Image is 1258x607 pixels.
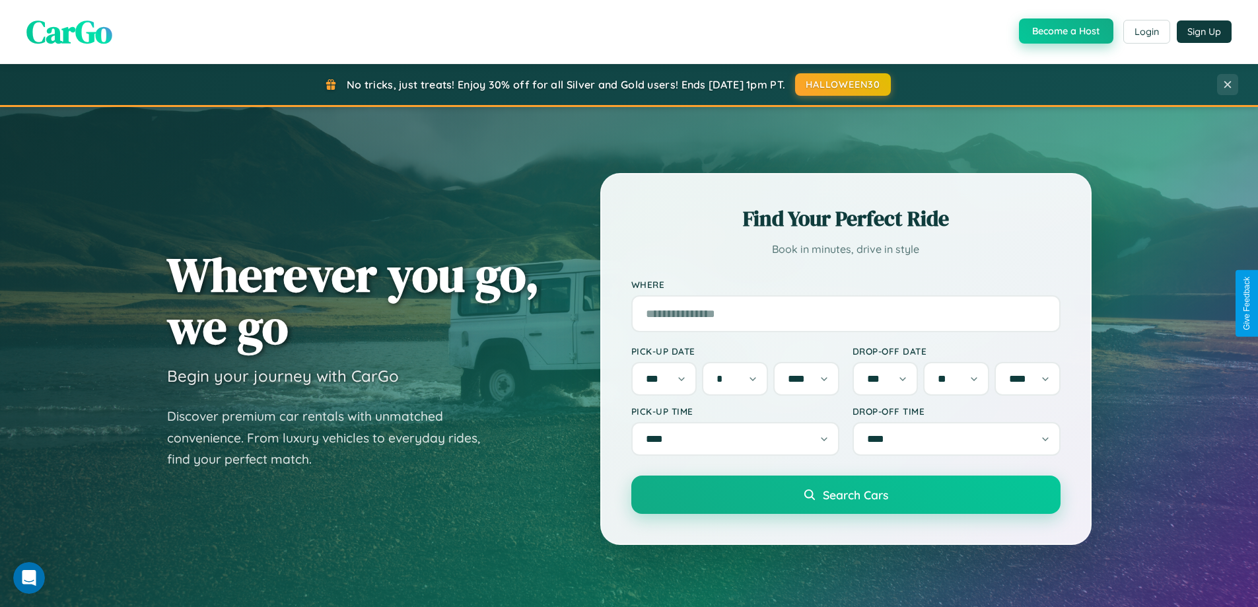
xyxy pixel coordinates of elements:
span: CarGo [26,10,112,54]
button: Sign Up [1177,20,1232,43]
iframe: Intercom live chat [13,562,45,594]
button: Search Cars [631,476,1061,514]
div: Give Feedback [1242,277,1251,330]
label: Pick-up Date [631,345,839,357]
h2: Find Your Perfect Ride [631,204,1061,233]
button: HALLOWEEN30 [795,73,891,96]
h3: Begin your journey with CarGo [167,366,399,386]
span: Search Cars [823,487,888,502]
button: Login [1123,20,1170,44]
button: Become a Host [1019,18,1113,44]
h1: Wherever you go, we go [167,248,540,353]
p: Discover premium car rentals with unmatched convenience. From luxury vehicles to everyday rides, ... [167,406,497,470]
label: Where [631,279,1061,290]
label: Drop-off Time [853,406,1061,417]
label: Pick-up Time [631,406,839,417]
span: No tricks, just treats! Enjoy 30% off for all Silver and Gold users! Ends [DATE] 1pm PT. [347,78,785,91]
label: Drop-off Date [853,345,1061,357]
p: Book in minutes, drive in style [631,240,1061,259]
